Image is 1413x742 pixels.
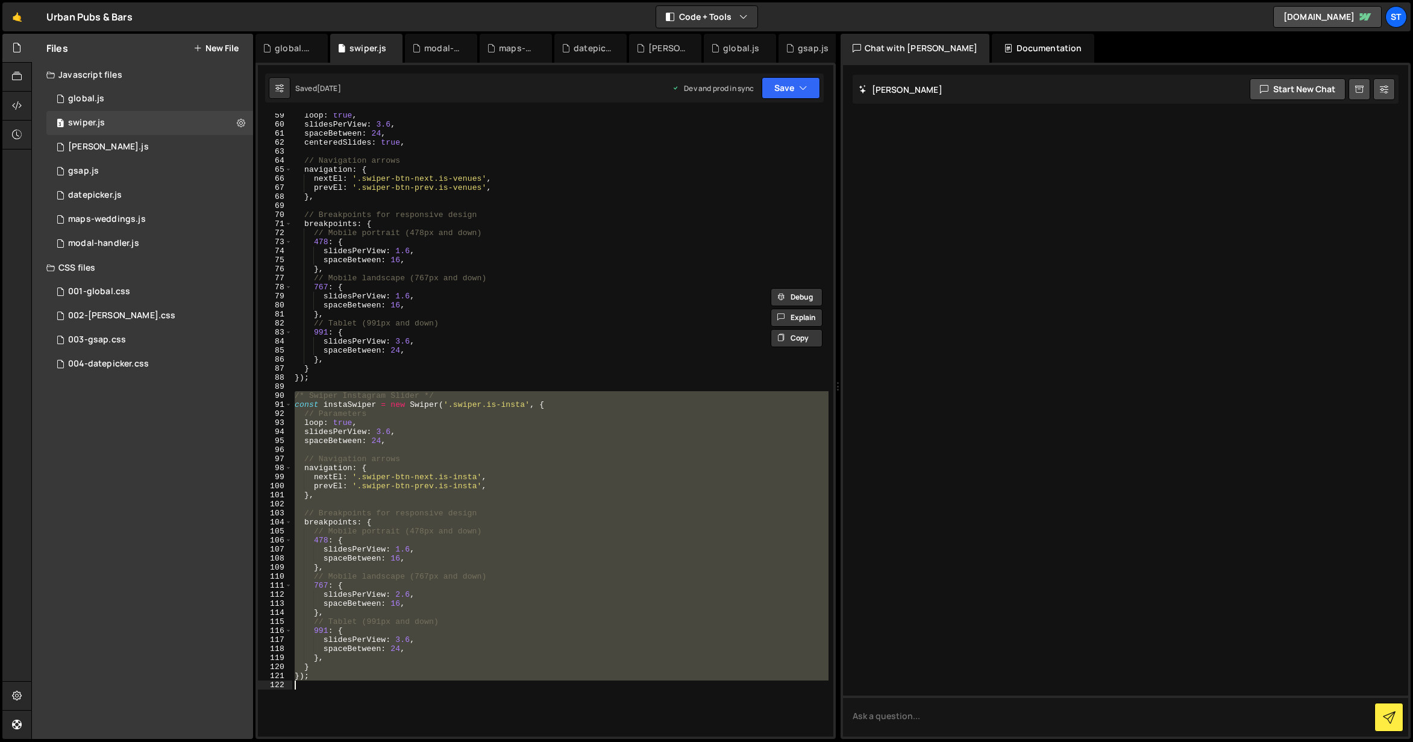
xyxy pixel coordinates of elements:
div: [DATE] [317,83,341,93]
div: 62 [258,138,292,147]
div: st [1385,6,1407,28]
div: 121 [258,671,292,681]
div: Chat with [PERSON_NAME] [841,34,990,63]
div: [PERSON_NAME].js [648,42,687,54]
div: 67 [258,183,292,192]
div: 120 [258,662,292,671]
h2: Files [46,42,68,55]
div: 93 [258,418,292,427]
div: 71 [258,219,292,228]
div: 101 [258,491,292,500]
div: 89 [258,382,292,391]
div: 5414/36317.js [46,135,253,159]
div: maps-weddings.js [68,214,146,225]
div: 004-datepicker.css [68,359,149,369]
div: modal-handler.js [68,238,139,249]
h2: [PERSON_NAME] [859,84,942,95]
div: 5414/36313.css [46,328,253,352]
div: gsap.js [798,42,829,54]
a: 🤙 [2,2,32,31]
div: 60 [258,120,292,129]
span: 3 [57,119,64,129]
div: Documentation [992,34,1094,63]
div: 002-[PERSON_NAME].css [68,310,175,321]
div: [PERSON_NAME].js [68,142,149,152]
button: Explain [771,309,822,327]
div: 5414/36314.css [46,352,253,376]
div: 65 [258,165,292,174]
div: Saved [295,83,341,93]
div: 78 [258,283,292,292]
div: 87 [258,364,292,373]
div: 86 [258,355,292,364]
div: 85 [258,346,292,355]
div: global.js [68,93,104,104]
div: 74 [258,247,292,256]
button: Save [762,77,820,99]
div: 77 [258,274,292,283]
div: 107 [258,545,292,554]
div: 111 [258,581,292,590]
div: 003-gsap.css [68,335,126,345]
div: 90 [258,391,292,400]
div: maps-weddings.js [499,42,537,54]
div: 110 [258,572,292,581]
div: 76 [258,265,292,274]
div: 98 [258,464,292,473]
div: 5414/36322.js [46,231,253,256]
div: 91 [258,400,292,409]
div: 109 [258,563,292,572]
div: 116 [258,626,292,635]
div: 118 [258,644,292,653]
div: 103 [258,509,292,518]
button: Code + Tools [656,6,757,28]
div: 73 [258,237,292,247]
div: 5414/36297.js [46,87,253,111]
div: 115 [258,617,292,626]
div: Dev and prod in sync [672,83,754,93]
div: 122 [258,681,292,690]
div: 100 [258,482,292,491]
div: 112 [258,590,292,599]
div: 92 [258,409,292,418]
div: 5414/39467.css [46,304,253,328]
div: 99 [258,473,292,482]
div: 75 [258,256,292,265]
div: 5414/36318.js [46,183,253,207]
div: 94 [258,427,292,436]
div: datepicker.js [574,42,612,54]
div: 82 [258,319,292,328]
div: 119 [258,653,292,662]
div: Urban Pubs & Bars [46,10,133,24]
div: 5414/44185.js [46,111,253,135]
div: 117 [258,635,292,644]
div: 66 [258,174,292,183]
div: 108 [258,554,292,563]
div: 95 [258,436,292,445]
div: 80 [258,301,292,310]
div: gsap.js [68,166,99,177]
div: 68 [258,192,292,201]
div: 105 [258,527,292,536]
div: 83 [258,328,292,337]
div: swiper.js [349,42,386,54]
div: swiper.js [68,118,105,128]
div: 5414/36490.js [46,207,253,231]
div: 102 [258,500,292,509]
div: 79 [258,292,292,301]
div: 84 [258,337,292,346]
div: 5414/36298.css [46,280,253,304]
div: 5414/36306.js [46,159,253,183]
div: 114 [258,608,292,617]
div: 97 [258,454,292,464]
div: 70 [258,210,292,219]
div: 106 [258,536,292,545]
div: 69 [258,201,292,210]
div: datepicker.js [68,190,122,201]
div: 72 [258,228,292,237]
div: 104 [258,518,292,527]
a: [DOMAIN_NAME] [1273,6,1382,28]
div: global.js [723,42,759,54]
div: modal-handler.js [424,42,463,54]
div: 88 [258,373,292,382]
